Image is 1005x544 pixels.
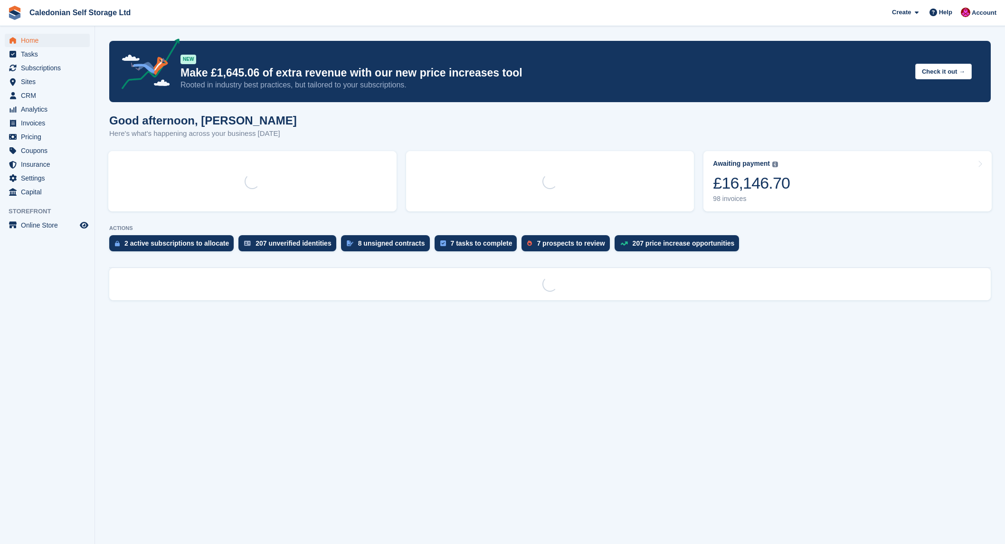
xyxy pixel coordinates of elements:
span: Tasks [21,48,78,61]
span: Coupons [21,144,78,157]
span: Capital [21,185,78,199]
h1: Good afternoon, [PERSON_NAME] [109,114,297,127]
a: menu [5,61,90,75]
div: 207 unverified identities [256,239,332,247]
span: Subscriptions [21,61,78,75]
a: menu [5,172,90,185]
a: Awaiting payment £16,146.70 98 invoices [703,151,992,211]
p: ACTIONS [109,225,991,231]
a: menu [5,48,90,61]
div: 7 tasks to complete [451,239,512,247]
div: 2 active subscriptions to allocate [124,239,229,247]
div: 8 unsigned contracts [358,239,425,247]
p: Make £1,645.06 of extra revenue with our new price increases tool [180,66,908,80]
span: Online Store [21,219,78,232]
img: prospect-51fa495bee0391a8d652442698ab0144808aea92771e9ea1ae160a38d050c398.svg [527,240,532,246]
span: Pricing [21,130,78,143]
a: menu [5,103,90,116]
p: Rooted in industry best practices, but tailored to your subscriptions. [180,80,908,90]
div: 207 price increase opportunities [633,239,735,247]
a: menu [5,144,90,157]
a: 207 unverified identities [238,235,341,256]
a: menu [5,116,90,130]
img: icon-info-grey-7440780725fd019a000dd9b08b2336e03edf1995a4989e88bcd33f0948082b44.svg [772,162,778,167]
span: Insurance [21,158,78,171]
span: Settings [21,172,78,185]
a: menu [5,158,90,171]
img: task-75834270c22a3079a89374b754ae025e5fb1db73e45f91037f5363f120a921f8.svg [440,240,446,246]
a: Caledonian Self Storage Ltd [26,5,134,20]
div: £16,146.70 [713,173,790,193]
a: Preview store [78,220,90,231]
a: menu [5,130,90,143]
img: contract_signature_icon-13c848040528278c33f63329250d36e43548de30e8caae1d1a13099fd9432cc5.svg [347,240,353,246]
span: Analytics [21,103,78,116]
span: Storefront [9,207,95,216]
a: menu [5,89,90,102]
img: price_increase_opportunities-93ffe204e8149a01c8c9dc8f82e8f89637d9d84a8eef4429ea346261dce0b2c0.svg [620,241,628,246]
a: 2 active subscriptions to allocate [109,235,238,256]
div: Awaiting payment [713,160,770,168]
span: Home [21,34,78,47]
a: menu [5,219,90,232]
button: Check it out → [915,64,972,79]
span: Sites [21,75,78,88]
span: CRM [21,89,78,102]
a: 7 prospects to review [521,235,614,256]
div: 7 prospects to review [537,239,605,247]
img: Donald Mathieson [961,8,970,17]
img: active_subscription_to_allocate_icon-d502201f5373d7db506a760aba3b589e785aa758c864c3986d89f69b8ff3... [115,240,120,247]
img: verify_identity-adf6edd0f0f0b5bbfe63781bf79b02c33cf7c696d77639b501bdc392416b5a36.svg [244,240,251,246]
a: menu [5,75,90,88]
span: Invoices [21,116,78,130]
img: price-adjustments-announcement-icon-8257ccfd72463d97f412b2fc003d46551f7dbcb40ab6d574587a9cd5c0d94... [114,38,180,93]
a: 7 tasks to complete [435,235,522,256]
div: 98 invoices [713,195,790,203]
p: Here's what's happening across your business [DATE] [109,128,297,139]
span: Help [939,8,952,17]
span: Create [892,8,911,17]
a: 207 price increase opportunities [615,235,744,256]
a: 8 unsigned contracts [341,235,435,256]
a: menu [5,185,90,199]
img: stora-icon-8386f47178a22dfd0bd8f6a31ec36ba5ce8667c1dd55bd0f319d3a0aa187defe.svg [8,6,22,20]
div: NEW [180,55,196,64]
a: menu [5,34,90,47]
span: Account [972,8,996,18]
